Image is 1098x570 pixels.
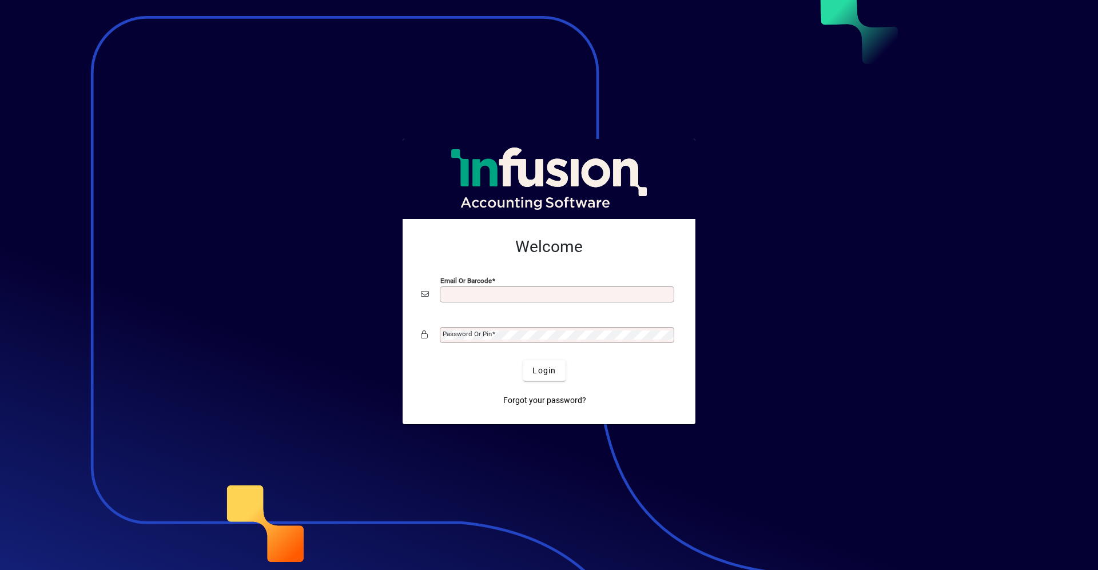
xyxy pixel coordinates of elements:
[440,277,492,285] mat-label: Email or Barcode
[523,360,565,381] button: Login
[532,365,556,377] span: Login
[421,237,677,257] h2: Welcome
[503,394,586,406] span: Forgot your password?
[443,330,492,338] mat-label: Password or Pin
[499,390,591,410] a: Forgot your password?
